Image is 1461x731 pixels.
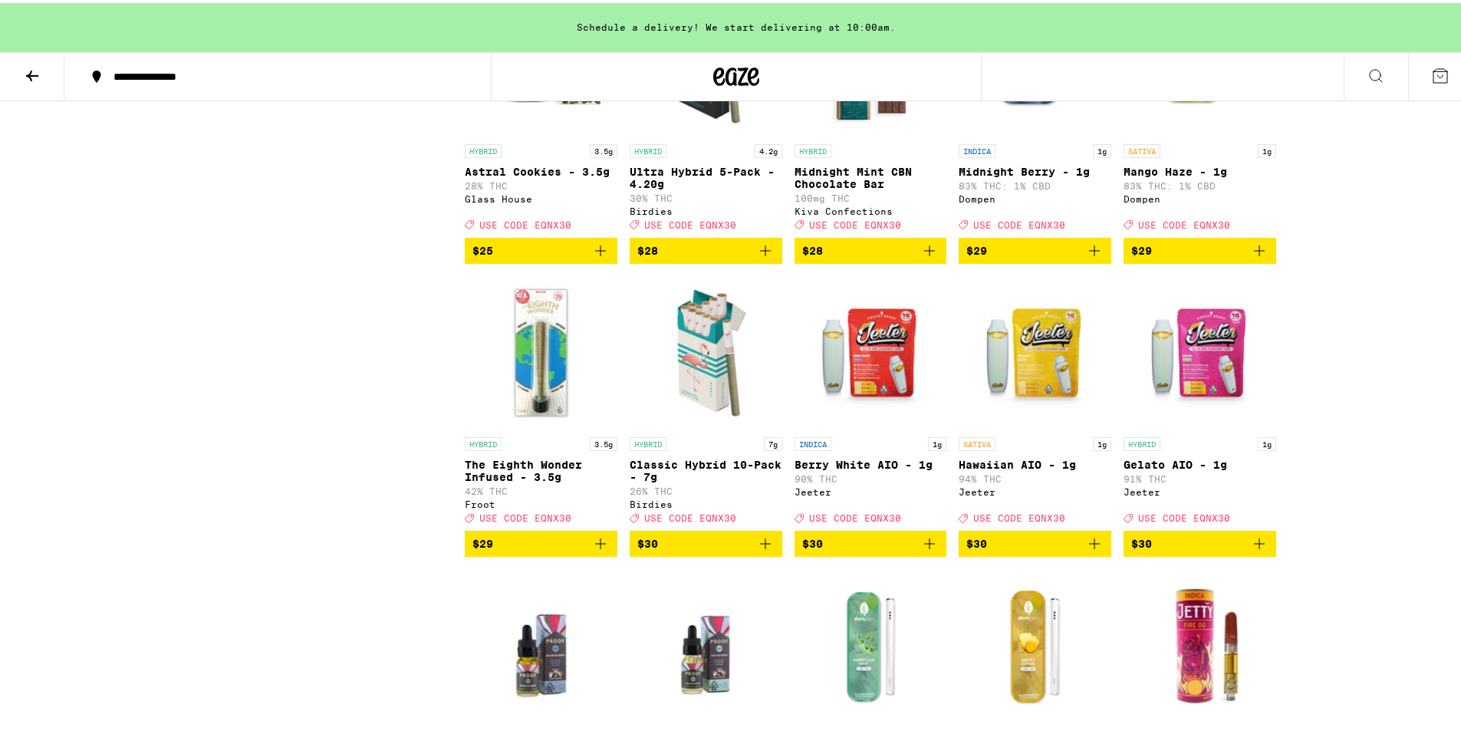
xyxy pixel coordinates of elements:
[959,566,1111,719] img: Dompen - 4:1 Honey Citrus AIO - 1g
[1258,434,1276,448] p: 1g
[795,190,947,200] p: 100mg THC
[795,203,947,213] div: Kiva Confections
[973,510,1065,520] span: USE CODE EQNX30
[1124,191,1276,201] div: Dompen
[630,273,782,426] img: Birdies - Classic Hybrid 10-Pack - 7g
[630,203,782,213] div: Birdies
[795,141,831,155] p: HYBRID
[959,141,995,155] p: INDICA
[959,273,1111,528] a: Open page for Hawaiian AIO - 1g from Jeeter
[465,496,617,506] div: Froot
[630,235,782,261] button: Add to bag
[637,242,658,254] span: $28
[1138,510,1230,520] span: USE CODE EQNX30
[630,163,782,187] p: Ultra Hybrid 5-Pack - 4.20g
[630,483,782,493] p: 26% THC
[465,191,617,201] div: Glass House
[644,217,736,227] span: USE CODE EQNX30
[966,242,987,254] span: $29
[959,471,1111,481] p: 94% THC
[795,273,947,426] img: Jeeter - Berry White AIO - 1g
[966,535,987,547] span: $30
[959,163,1111,175] p: Midnight Berry - 1g
[465,528,617,554] button: Add to bag
[795,566,947,719] img: Dompen - 1:1 Mint AIO - 1g
[959,235,1111,261] button: Add to bag
[465,483,617,493] p: 42% THC
[1124,273,1276,426] img: Jeeter - Gelato AIO - 1g
[479,510,571,520] span: USE CODE EQNX30
[644,510,736,520] span: USE CODE EQNX30
[1124,471,1276,481] p: 91% THC
[465,273,617,528] a: Open page for The Eighth Wonder Infused - 3.5g from Froot
[959,273,1111,426] img: Jeeter - Hawaiian AIO - 1g
[465,273,617,426] img: Froot - The Eighth Wonder Infused - 3.5g
[465,566,617,719] img: Proof - 1:1 THC:CBD Balanced Tincture - 300mg
[1138,217,1230,227] span: USE CODE EQNX30
[755,141,782,155] p: 4.2g
[1124,434,1160,448] p: HYBRID
[1124,178,1276,188] p: 83% THC: 1% CBD
[630,566,782,719] img: Proof - 20:1 High CBD Tincture - 15mg
[465,434,502,448] p: HYBRID
[630,528,782,554] button: Add to bag
[630,273,782,528] a: Open page for Classic Hybrid 10-Pack - 7g from Birdies
[465,163,617,175] p: Astral Cookies - 3.5g
[1124,163,1276,175] p: Mango Haze - 1g
[1124,456,1276,468] p: Gelato AIO - 1g
[928,434,946,448] p: 1g
[465,141,502,155] p: HYBRID
[809,217,901,227] span: USE CODE EQNX30
[630,496,782,506] div: Birdies
[1131,535,1152,547] span: $30
[959,456,1111,468] p: Hawaiian AIO - 1g
[1258,141,1276,155] p: 1g
[1124,235,1276,261] button: Add to bag
[1093,434,1111,448] p: 1g
[630,141,666,155] p: HYBRID
[1093,141,1111,155] p: 1g
[590,141,617,155] p: 3.5g
[1124,273,1276,528] a: Open page for Gelato AIO - 1g from Jeeter
[465,456,617,480] p: The Eighth Wonder Infused - 3.5g
[809,510,901,520] span: USE CODE EQNX30
[795,235,947,261] button: Add to bag
[472,535,493,547] span: $29
[959,434,995,448] p: SATIVA
[472,242,493,254] span: $25
[764,434,782,448] p: 7g
[465,235,617,261] button: Add to bag
[795,471,947,481] p: 90% THC
[959,528,1111,554] button: Add to bag
[1131,242,1152,254] span: $29
[465,178,617,188] p: 28% THC
[9,11,110,23] span: Hi. Need any help?
[590,434,617,448] p: 3.5g
[795,528,947,554] button: Add to bag
[795,163,947,187] p: Midnight Mint CBN Chocolate Bar
[959,191,1111,201] div: Dompen
[795,273,947,528] a: Open page for Berry White AIO - 1g from Jeeter
[959,484,1111,494] div: Jeeter
[637,535,658,547] span: $30
[795,456,947,468] p: Berry White AIO - 1g
[1124,141,1160,155] p: SATIVA
[630,456,782,480] p: Classic Hybrid 10-Pack - 7g
[1124,484,1276,494] div: Jeeter
[795,434,831,448] p: INDICA
[479,217,571,227] span: USE CODE EQNX30
[1124,528,1276,554] button: Add to bag
[630,434,666,448] p: HYBRID
[795,484,947,494] div: Jeeter
[802,242,823,254] span: $28
[959,178,1111,188] p: 83% THC: 1% CBD
[1124,566,1276,719] img: Jetty Extracts - Fire OG - 1g
[973,217,1065,227] span: USE CODE EQNX30
[630,190,782,200] p: 30% THC
[802,535,823,547] span: $30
